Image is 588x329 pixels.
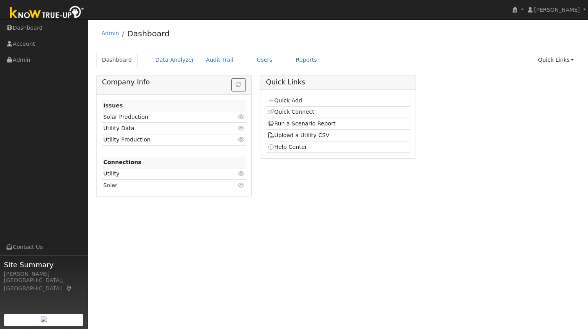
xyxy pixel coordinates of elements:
a: Upload a Utility CSV [267,132,330,138]
td: Solar Production [102,111,223,123]
a: Quick Connect [267,109,314,115]
div: [PERSON_NAME] [4,270,84,278]
td: Solar [102,180,223,191]
strong: Issues [103,102,123,109]
a: Users [251,53,278,67]
img: retrieve [41,316,47,322]
i: Click to view [238,114,245,120]
img: Know True-Up [6,4,88,22]
a: Dashboard [96,53,138,67]
h5: Company Info [102,78,246,86]
a: Quick Add [267,97,302,104]
span: Site Summary [4,259,84,270]
h5: Quick Links [266,78,410,86]
a: Help Center [267,144,307,150]
i: Click to view [238,137,245,142]
a: Audit Trail [200,53,239,67]
a: Map [66,285,73,291]
td: Utility [102,168,223,179]
i: Click to view [238,182,245,188]
a: Admin [102,30,119,36]
td: Utility Data [102,123,223,134]
a: Run a Scenario Report [267,120,336,127]
td: Utility Production [102,134,223,145]
i: Click to view [238,125,245,131]
a: Quick Links [532,53,580,67]
a: Dashboard [127,29,170,38]
strong: Connections [103,159,142,165]
span: [PERSON_NAME] [534,7,580,13]
a: Reports [290,53,323,67]
div: [GEOGRAPHIC_DATA], [GEOGRAPHIC_DATA] [4,276,84,293]
i: Click to view [238,171,245,176]
a: Data Analyzer [149,53,200,67]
